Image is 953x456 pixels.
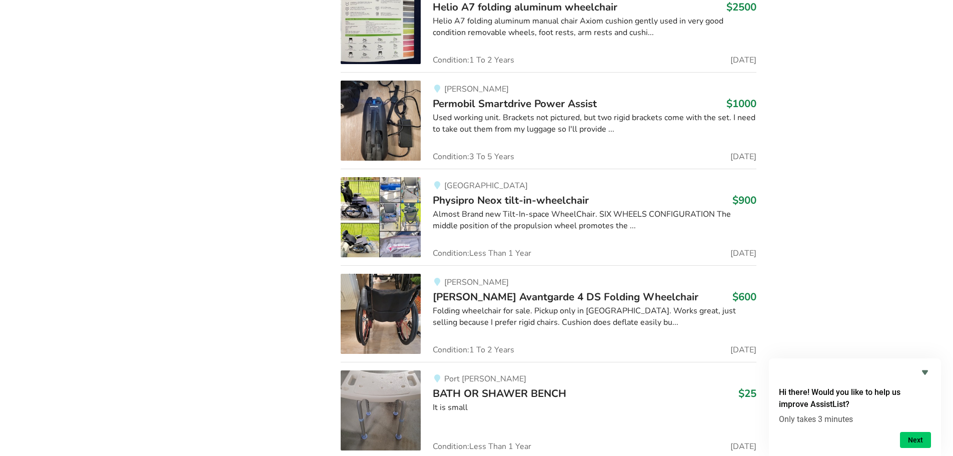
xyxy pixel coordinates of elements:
h3: $900 [732,194,756,207]
div: Helio A7 folding aluminum manual chair Axiom cushion gently used in very good condition removable... [433,16,756,39]
img: mobility-physipro neox tilt-in-wheelchair [341,177,421,257]
img: mobility-permobil smartdrive power assist [341,81,421,161]
img: mobility-ottobock avantgarde 4 ds folding wheelchair [341,274,421,354]
div: Folding wheelchair for sale. Pickup only in [GEOGRAPHIC_DATA]. Works great, just selling because ... [433,305,756,328]
h3: $1000 [726,97,756,110]
div: Used working unit. Brackets not pictured, but two rigid brackets come with the set. I need to tak... [433,112,756,135]
span: BATH OR SHAWER BENCH [433,386,566,400]
a: mobility-permobil smartdrive power assist[PERSON_NAME]Permobil Smartdrive Power Assist$1000Used w... [341,72,756,169]
span: [PERSON_NAME] [444,277,509,288]
span: Physipro Neox tilt-in-wheelchair [433,193,589,207]
a: mobility-ottobock avantgarde 4 ds folding wheelchair[PERSON_NAME][PERSON_NAME] Avantgarde 4 DS Fo... [341,265,756,362]
span: [DATE] [730,442,756,450]
span: Condition: 1 To 2 Years [433,56,514,64]
button: Hide survey [919,366,931,378]
span: [DATE] [730,153,756,161]
h3: $600 [732,290,756,303]
span: [GEOGRAPHIC_DATA] [444,180,528,191]
h3: $25 [738,387,756,400]
span: Condition: 3 To 5 Years [433,153,514,161]
span: [PERSON_NAME] Avantgarde 4 DS Folding Wheelchair [433,290,698,304]
a: mobility-physipro neox tilt-in-wheelchair[GEOGRAPHIC_DATA]Physipro Neox tilt-in-wheelchair$900Alm... [341,169,756,265]
span: [DATE] [730,249,756,257]
span: [PERSON_NAME] [444,84,509,95]
button: Next question [900,432,931,448]
span: Condition: 1 To 2 Years [433,346,514,354]
div: Hi there! Would you like to help us improve AssistList? [779,366,931,448]
img: bathroom safety-bath or shawer bench [341,370,421,450]
span: [DATE] [730,346,756,354]
h3: $2500 [726,1,756,14]
span: [DATE] [730,56,756,64]
span: Permobil Smartdrive Power Assist [433,97,597,111]
div: It is small [433,402,756,413]
h2: Hi there! Would you like to help us improve AssistList? [779,386,931,410]
span: Condition: Less Than 1 Year [433,249,531,257]
div: Almost Brand new Tilt-In-space WheelChair. SIX WHEELS CONFIGURATION The middle position of the pr... [433,209,756,232]
p: Only takes 3 minutes [779,414,931,424]
span: Port [PERSON_NAME] [444,373,526,384]
span: Condition: Less Than 1 Year [433,442,531,450]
